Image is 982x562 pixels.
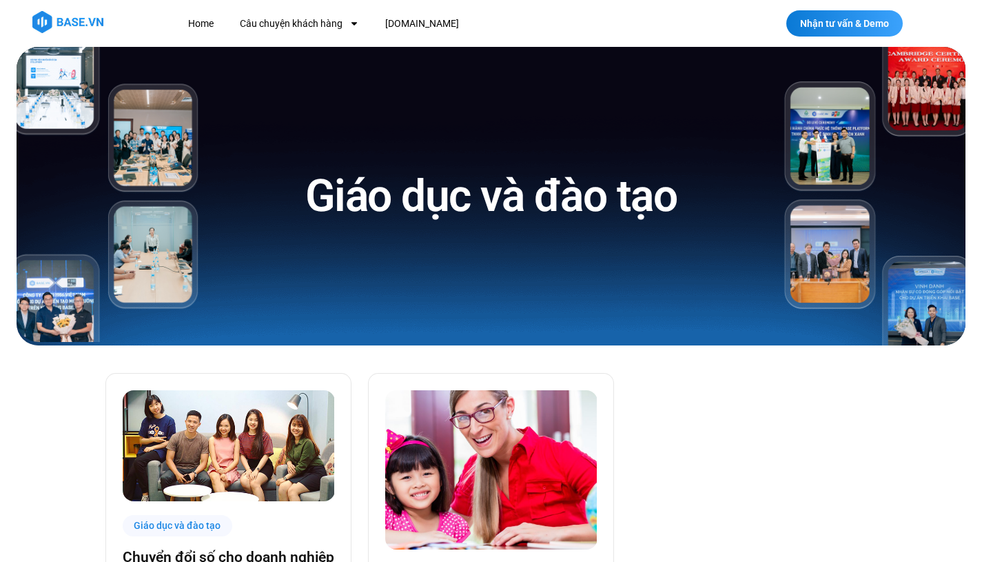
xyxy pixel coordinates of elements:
a: Câu chuyện khách hàng [229,11,369,37]
span: Nhận tư vấn & Demo [800,19,889,28]
a: Nhận tư vấn & Demo [786,10,903,37]
h1: Giáo dục và đào tạo [305,168,677,225]
div: Giáo dục và đào tạo [123,515,233,536]
a: Home [178,11,224,37]
a: [DOMAIN_NAME] [375,11,469,37]
nav: Menu [178,11,701,37]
